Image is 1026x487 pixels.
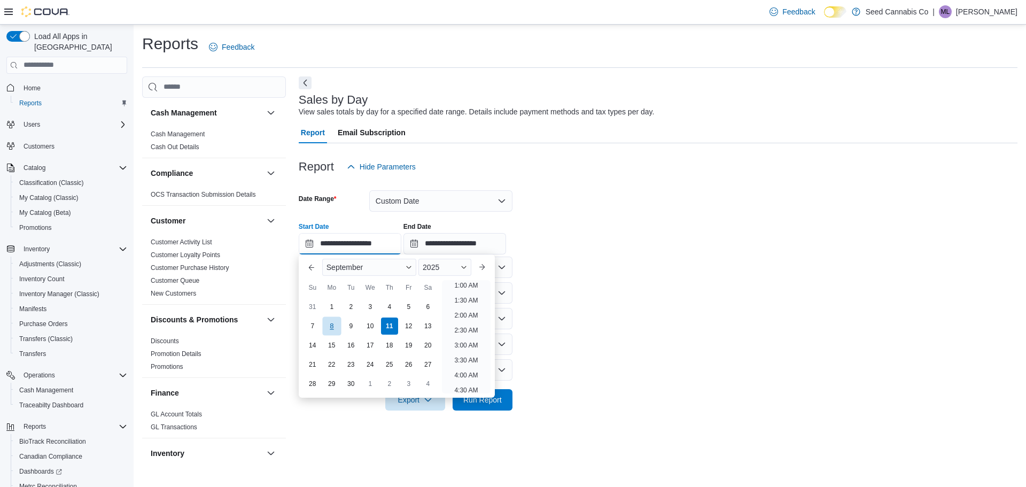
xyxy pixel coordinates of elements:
[265,313,277,326] button: Discounts & Promotions
[369,190,512,212] button: Custom Date
[400,279,417,296] div: Fr
[381,279,398,296] div: Th
[15,435,127,448] span: BioTrack Reconciliation
[303,297,438,393] div: September, 2025
[498,263,506,272] button: Open list of options
[338,122,406,143] span: Email Subscription
[343,375,360,392] div: day-30
[151,130,205,138] a: Cash Management
[11,383,131,398] button: Cash Management
[385,389,445,411] button: Export
[343,298,360,315] div: day-2
[400,337,417,354] div: day-19
[381,298,398,315] div: day-4
[19,118,127,131] span: Users
[303,259,320,276] button: Previous Month
[19,401,83,409] span: Traceabilty Dashboard
[142,188,286,205] div: Compliance
[15,97,46,110] a: Reports
[419,318,437,335] div: day-13
[19,320,68,328] span: Purchase Orders
[15,465,127,478] span: Dashboards
[11,272,131,287] button: Inventory Count
[19,260,81,268] span: Adjustments (Classic)
[15,273,69,285] a: Inventory Count
[2,117,131,132] button: Users
[15,206,127,219] span: My Catalog (Beta)
[866,5,929,18] p: Seed Cannabis Co
[19,243,127,256] span: Inventory
[24,120,40,129] span: Users
[343,318,360,335] div: day-9
[304,356,321,373] div: day-21
[15,318,72,330] a: Purchase Orders
[15,399,88,412] a: Traceabilty Dashboard
[343,337,360,354] div: day-16
[142,128,286,158] div: Cash Management
[473,259,491,276] button: Next month
[15,258,85,270] a: Adjustments (Classic)
[151,143,199,151] a: Cash Out Details
[299,106,655,118] div: View sales totals by day for a specified date range. Details include payment methods and tax type...
[15,221,56,234] a: Promotions
[19,243,54,256] button: Inventory
[304,318,321,335] div: day-7
[343,156,420,177] button: Hide Parameters
[19,305,46,313] span: Manifests
[21,6,69,17] img: Cova
[19,369,127,382] span: Operations
[24,422,46,431] span: Reports
[24,84,41,92] span: Home
[323,298,340,315] div: day-1
[19,290,99,298] span: Inventory Manager (Classic)
[323,279,340,296] div: Mo
[151,191,256,198] a: OCS Transaction Submission Details
[265,167,277,180] button: Compliance
[450,279,482,292] li: 1:00 AM
[299,160,334,173] h3: Report
[419,356,437,373] div: day-27
[265,214,277,227] button: Customer
[11,302,131,316] button: Manifests
[824,6,846,18] input: Dark Mode
[151,215,262,226] button: Customer
[450,294,482,307] li: 1:30 AM
[19,223,52,232] span: Promotions
[11,257,131,272] button: Adjustments (Classic)
[15,191,83,204] a: My Catalog (Classic)
[142,335,286,377] div: Discounts & Promotions
[2,160,131,175] button: Catalog
[450,384,482,397] li: 4:30 AM
[956,5,1017,18] p: [PERSON_NAME]
[327,263,363,272] span: September
[450,339,482,352] li: 3:00 AM
[419,337,437,354] div: day-20
[11,316,131,331] button: Purchase Orders
[2,242,131,257] button: Inventory
[2,138,131,154] button: Customers
[151,363,183,370] a: Promotions
[15,303,127,315] span: Manifests
[151,238,212,246] a: Customer Activity List
[453,389,512,411] button: Run Report
[15,347,50,360] a: Transfers
[151,448,184,459] h3: Inventory
[151,290,196,297] a: New Customers
[11,96,131,111] button: Reports
[15,450,87,463] a: Canadian Compliance
[19,118,44,131] button: Users
[941,5,950,18] span: ML
[15,347,127,360] span: Transfers
[15,97,127,110] span: Reports
[381,318,398,335] div: day-11
[15,435,90,448] a: BioTrack Reconciliation
[419,279,437,296] div: Sa
[30,31,127,52] span: Load All Apps in [GEOGRAPHIC_DATA]
[15,384,127,397] span: Cash Management
[19,350,46,358] span: Transfers
[15,191,127,204] span: My Catalog (Classic)
[15,450,127,463] span: Canadian Compliance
